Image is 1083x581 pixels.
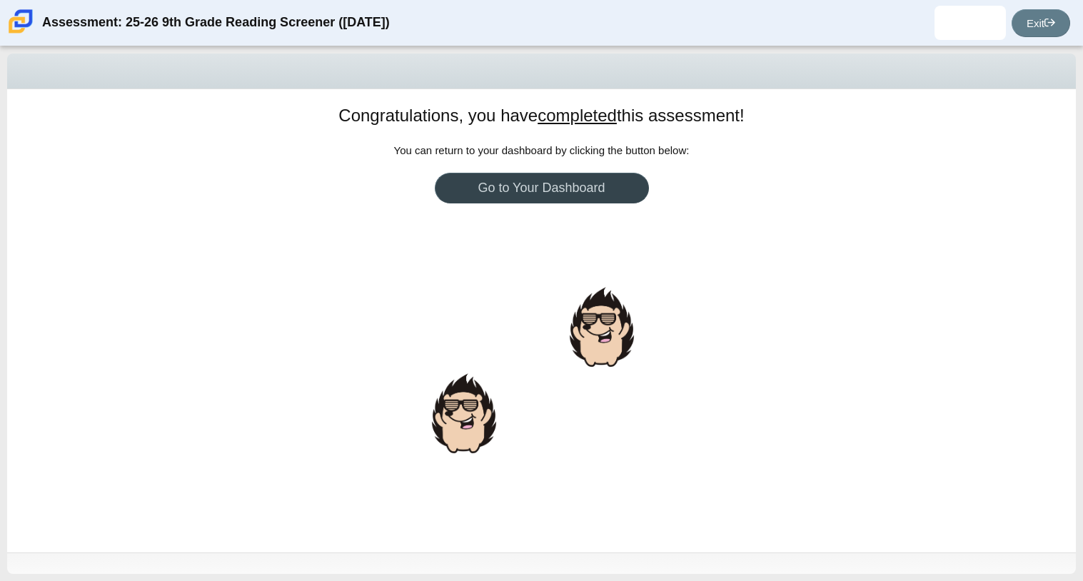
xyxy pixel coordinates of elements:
[394,144,690,156] span: You can return to your dashboard by clicking the button below:
[959,11,982,34] img: ruby.escototorres.HgWvKM
[538,106,617,125] u: completed
[42,6,390,40] div: Assessment: 25-26 9th Grade Reading Screener ([DATE])
[435,173,649,203] a: Go to Your Dashboard
[338,103,744,128] h1: Congratulations, you have this assessment!
[6,26,36,39] a: Carmen School of Science & Technology
[1012,9,1070,37] a: Exit
[6,6,36,36] img: Carmen School of Science & Technology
